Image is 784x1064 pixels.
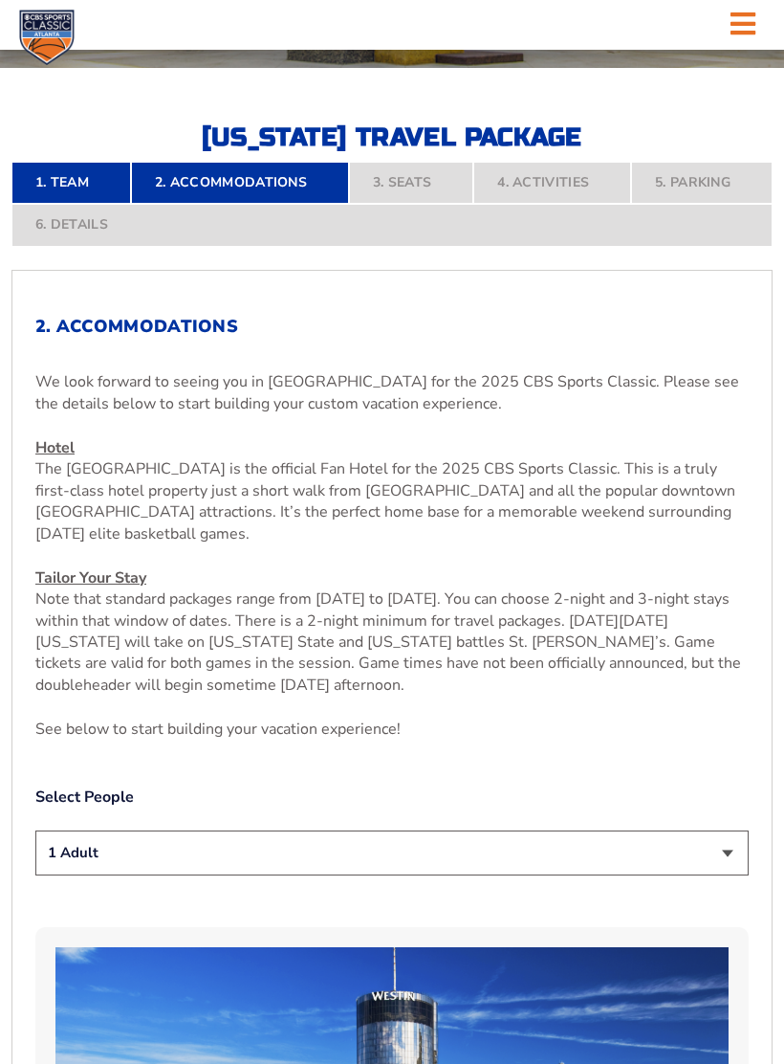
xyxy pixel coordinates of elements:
p: The [GEOGRAPHIC_DATA] is the official Fan Hotel for the 2025 CBS Sports Classic. This is a truly ... [35,437,749,544]
p: Note that standard packages range from [DATE] to [DATE]. You can choose 2-night and 3-night stays... [35,567,749,696]
h2: 2. Accommodations [35,317,749,338]
label: Select People [35,787,749,808]
a: 1. Team [11,162,131,204]
u: Tailor Your Stay [35,567,146,588]
img: CBS Sports Classic [19,10,75,65]
p: We look forward to seeing you in [GEOGRAPHIC_DATA] for the 2025 CBS Sports Classic. Please see th... [35,371,749,414]
h2: [US_STATE] Travel Package [182,125,602,150]
p: See below to start building your vacation experience! [35,719,749,740]
u: Hotel [35,437,75,458]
